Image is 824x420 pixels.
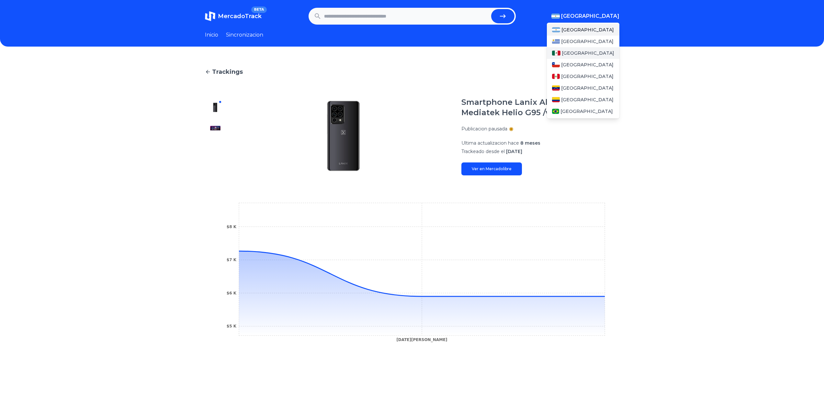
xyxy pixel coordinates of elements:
span: [DATE] [506,149,522,154]
a: Chile[GEOGRAPHIC_DATA] [547,59,619,71]
span: 8 meses [520,140,540,146]
img: Smartphone Lanix Alpha 9v - 6.67 - Mediatek Helio G95 /v [239,97,448,175]
img: Brasil [552,109,559,114]
tspan: $5 K [226,324,236,328]
span: [GEOGRAPHIC_DATA] [560,108,613,115]
a: MercadoTrackBETA [205,11,262,21]
span: BETA [251,6,266,13]
a: Mexico[GEOGRAPHIC_DATA] [547,47,619,59]
a: Ver en Mercadolibre [461,162,522,175]
span: [GEOGRAPHIC_DATA] [562,50,614,56]
p: Publicacion pausada [461,126,507,132]
a: Argentina[GEOGRAPHIC_DATA] [547,24,619,36]
span: [GEOGRAPHIC_DATA] [561,38,614,45]
img: Colombia [552,97,560,102]
tspan: $6 K [226,291,236,295]
h1: Smartphone Lanix Alpha 9v - 6.67 - Mediatek Helio G95 /v [461,97,619,118]
span: [GEOGRAPHIC_DATA] [561,96,614,103]
img: Smartphone Lanix Alpha 9v - 6.67 - Mediatek Helio G95 /v [210,102,220,113]
span: [GEOGRAPHIC_DATA] [561,12,619,20]
tspan: $7 K [226,258,236,262]
img: Mexico [552,50,560,56]
img: Peru [552,74,560,79]
span: Trackings [212,67,243,76]
a: Venezuela[GEOGRAPHIC_DATA] [547,82,619,94]
a: Brasil[GEOGRAPHIC_DATA] [547,105,619,117]
img: MercadoTrack [205,11,215,21]
img: Uruguay [552,39,560,44]
span: [GEOGRAPHIC_DATA] [561,61,614,68]
span: [GEOGRAPHIC_DATA] [561,85,614,91]
a: Uruguay[GEOGRAPHIC_DATA] [547,36,619,47]
button: [GEOGRAPHIC_DATA] [551,12,619,20]
img: Smartphone Lanix Alpha 9v - 6.67 - Mediatek Helio G95 /v [210,123,220,133]
span: MercadoTrack [218,13,262,20]
img: Argentina [552,27,560,32]
img: Venezuela [552,85,560,91]
a: Peru[GEOGRAPHIC_DATA] [547,71,619,82]
span: Ultima actualizacion hace [461,140,519,146]
img: Chile [552,62,560,67]
span: Trackeado desde el [461,149,505,154]
span: [GEOGRAPHIC_DATA] [561,73,614,80]
a: Colombia[GEOGRAPHIC_DATA] [547,94,619,105]
span: [GEOGRAPHIC_DATA] [561,27,614,33]
a: Inicio [205,31,218,39]
tspan: [DATE][PERSON_NAME] [396,337,447,342]
tspan: $8 K [226,225,236,229]
a: Sincronizacion [226,31,263,39]
a: Trackings [205,67,619,76]
img: Argentina [551,14,560,19]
